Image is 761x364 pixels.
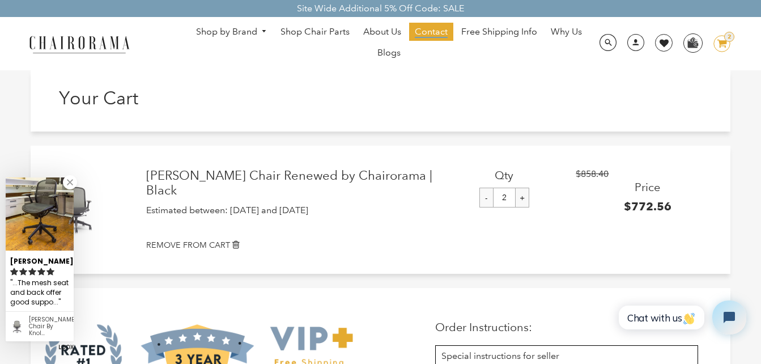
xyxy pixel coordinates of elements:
svg: rating icon full [46,268,54,276]
div: [PERSON_NAME] [10,252,69,266]
img: chairorama [23,34,136,54]
svg: rating icon full [28,268,36,276]
svg: rating icon full [10,268,18,276]
span: Blogs [377,47,401,59]
a: Shop by Brand [190,23,273,41]
h1: Your Cart [59,87,220,109]
input: + [515,188,529,208]
span: $772.56 [624,200,671,213]
nav: DesktopNavigation [184,23,593,65]
a: [PERSON_NAME] Chair Renewed by Chairorama | Black [146,168,433,198]
a: Why Us [545,23,588,41]
svg: rating icon full [37,268,45,276]
a: REMOVE FROM CART [146,239,719,251]
svg: rating icon full [19,268,27,276]
div: 2 [724,32,734,42]
img: WhatsApp_Image_2024-07-12_at_16.23.01.webp [684,34,702,51]
a: About Us [358,23,407,41]
span: Free Shipping Info [461,26,537,38]
input: - [479,188,494,208]
div: Chadwick Chair By Knoll-Black (Renewed) [29,316,69,337]
span: About Us [363,26,401,38]
span: Contact [415,26,448,38]
a: Contact [409,23,453,41]
span: Shop Chair Parts [280,26,350,38]
span: Why Us [551,26,582,38]
h3: Price [576,180,719,194]
span: Estimated between: [DATE] and [DATE] [146,205,308,215]
img: Mike D. review of Chadwick Chair By Knoll-Black (Renewed) [6,177,74,251]
a: 2 [705,35,730,52]
a: Blogs [372,44,406,62]
div: ...The mesh seat and back offer good support and stay cool and breathable.... [10,277,69,308]
a: Shop Chair Parts [275,23,355,41]
img: knoll Chadwick Chair Renewed by Chairorama | Black [50,183,104,236]
iframe: Tidio Chat [606,291,756,344]
span: $858.40 [576,168,609,179]
small: REMOVE FROM CART [146,240,230,250]
h3: Qty [433,168,576,182]
p: Order Instructions: [435,320,698,334]
a: Free Shipping Info [456,23,543,41]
